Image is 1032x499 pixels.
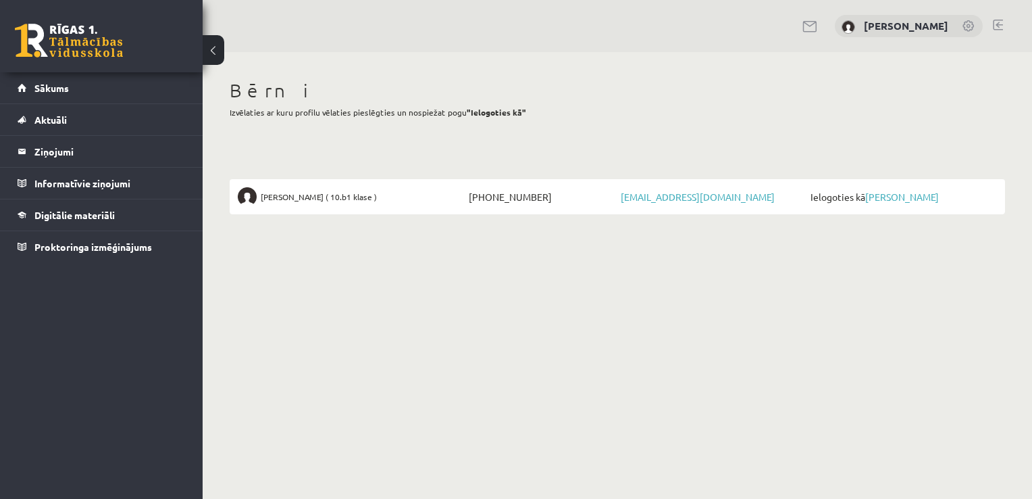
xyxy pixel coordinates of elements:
a: [EMAIL_ADDRESS][DOMAIN_NAME] [621,191,775,203]
a: Ziņojumi [18,136,186,167]
a: Digitālie materiāli [18,199,186,231]
legend: Informatīvie ziņojumi [34,168,186,199]
img: Irina Jarošenko [842,20,855,34]
span: Aktuāli [34,114,67,126]
a: [PERSON_NAME] [865,191,939,203]
h1: Bērni [230,79,1005,102]
span: [PHONE_NUMBER] [465,187,617,206]
span: Digitālie materiāli [34,209,115,221]
legend: Ziņojumi [34,136,186,167]
span: Ielogoties kā [807,187,997,206]
b: "Ielogoties kā" [467,107,526,118]
a: Sākums [18,72,186,103]
span: Proktoringa izmēģinājums [34,241,152,253]
p: Izvēlaties ar kuru profilu vēlaties pieslēgties un nospiežat pogu [230,106,1005,118]
img: Elīna Kivriņa [238,187,257,206]
span: [PERSON_NAME] ( 10.b1 klase ) [261,187,377,206]
a: Rīgas 1. Tālmācības vidusskola [15,24,123,57]
a: Proktoringa izmēģinājums [18,231,186,262]
a: Informatīvie ziņojumi [18,168,186,199]
span: Sākums [34,82,69,94]
a: Aktuāli [18,104,186,135]
a: [PERSON_NAME] [864,19,948,32]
